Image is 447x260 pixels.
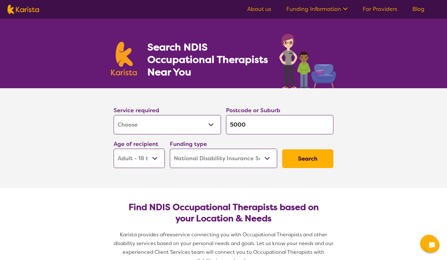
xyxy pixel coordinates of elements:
[111,42,137,75] img: Karista logo
[7,5,39,14] img: Karista logo
[286,5,348,13] a: Funding Information
[170,140,207,148] label: Funding type
[147,41,269,78] h1: Search NDIS Occupational Therapists Near You
[279,34,336,88] img: occupational-therapy
[226,107,280,114] label: Postcode or Suburb
[119,202,328,224] h2: Find NDIS Occupational Therapists based on your Location & Needs
[114,107,159,114] label: Service required
[120,231,163,238] span: Karista provides a
[282,149,333,168] button: Search
[226,115,333,134] input: Type
[163,231,173,238] span: free
[247,5,271,13] a: About us
[363,5,397,13] a: For Providers
[412,5,425,13] a: Blog
[114,140,158,148] label: Age of recipient
[420,235,438,252] button: Channel Menu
